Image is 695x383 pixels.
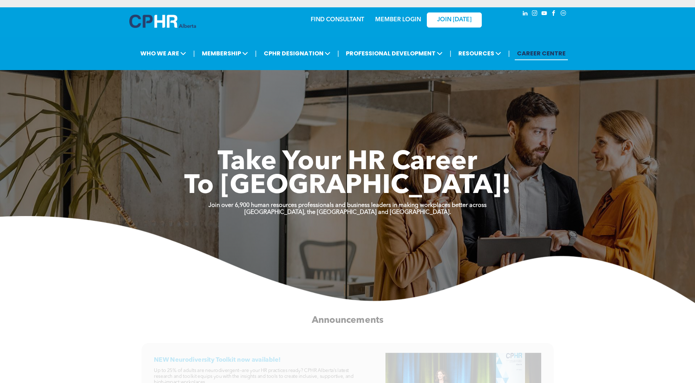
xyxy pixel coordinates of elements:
[540,9,548,19] a: youtube
[255,46,257,61] li: |
[311,17,364,23] a: FIND CONSULTANT
[456,47,503,60] span: RESOURCES
[521,9,529,19] a: linkedin
[312,315,384,325] span: Announcements
[138,47,188,60] span: WHO WE ARE
[200,47,250,60] span: MEMBERSHIP
[244,209,451,215] strong: [GEOGRAPHIC_DATA], the [GEOGRAPHIC_DATA] and [GEOGRAPHIC_DATA].
[531,9,539,19] a: instagram
[550,9,558,19] a: facebook
[208,203,487,208] strong: Join over 6,900 human resources professionals and business leaders in making workplaces better ac...
[515,47,568,60] a: CAREER CENTRE
[375,17,421,23] a: MEMBER LOGIN
[262,47,333,60] span: CPHR DESIGNATION
[193,46,195,61] li: |
[427,12,482,28] a: JOIN [DATE]
[437,17,472,23] span: JOIN [DATE]
[218,149,477,176] span: Take Your HR Career
[154,357,280,363] span: NEW Neurodiversity Toolkit now available!
[450,46,451,61] li: |
[508,46,510,61] li: |
[129,15,196,28] img: A blue and white logo for cp alberta
[337,46,339,61] li: |
[344,47,445,60] span: PROFESSIONAL DEVELOPMENT
[559,9,568,19] a: Social network
[184,173,511,200] span: To [GEOGRAPHIC_DATA]!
